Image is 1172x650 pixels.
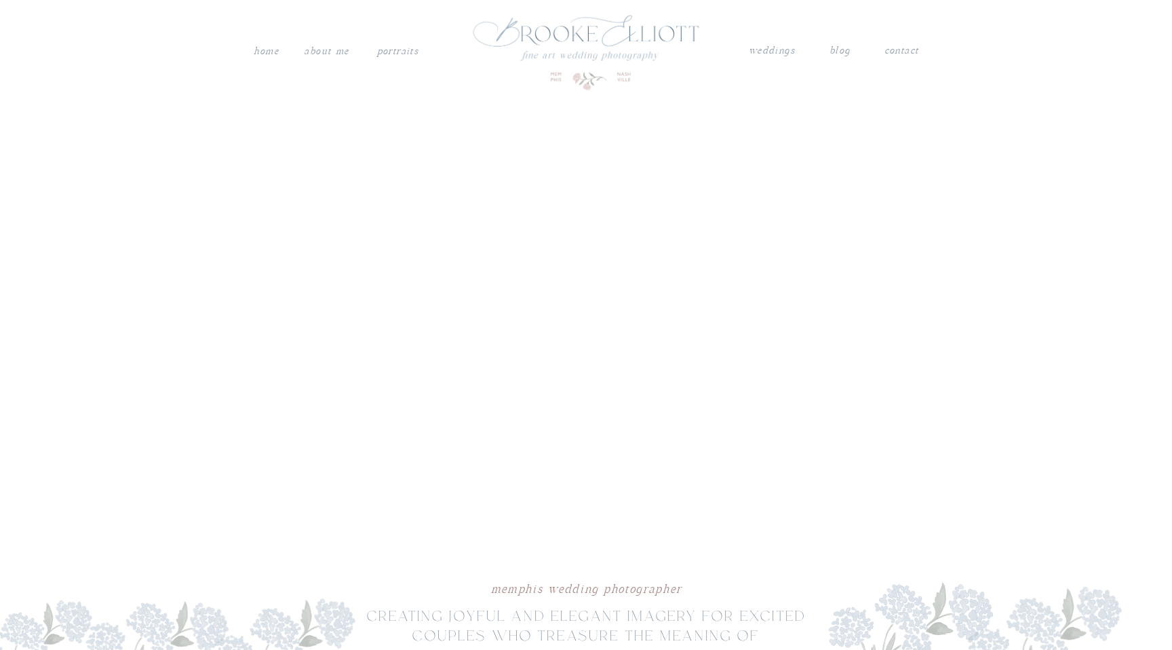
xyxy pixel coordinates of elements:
[253,43,279,60] a: Home
[884,42,919,56] a: contact
[330,579,842,606] h1: memphis wedding photographer
[748,42,796,60] a: weddings
[302,43,351,60] a: About me
[375,43,421,56] a: PORTRAITS
[829,42,850,60] a: blog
